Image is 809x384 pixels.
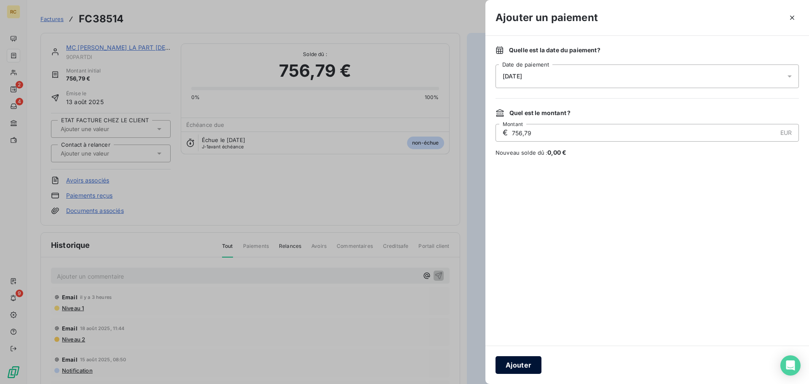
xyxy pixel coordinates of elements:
[509,46,600,54] span: Quelle est la date du paiement ?
[503,73,522,80] span: [DATE]
[780,355,801,376] div: Open Intercom Messenger
[496,148,799,157] span: Nouveau solde dû :
[496,356,541,374] button: Ajouter
[496,10,598,25] h3: Ajouter un paiement
[509,109,571,117] span: Quel est le montant ?
[547,149,567,156] span: 0,00 €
